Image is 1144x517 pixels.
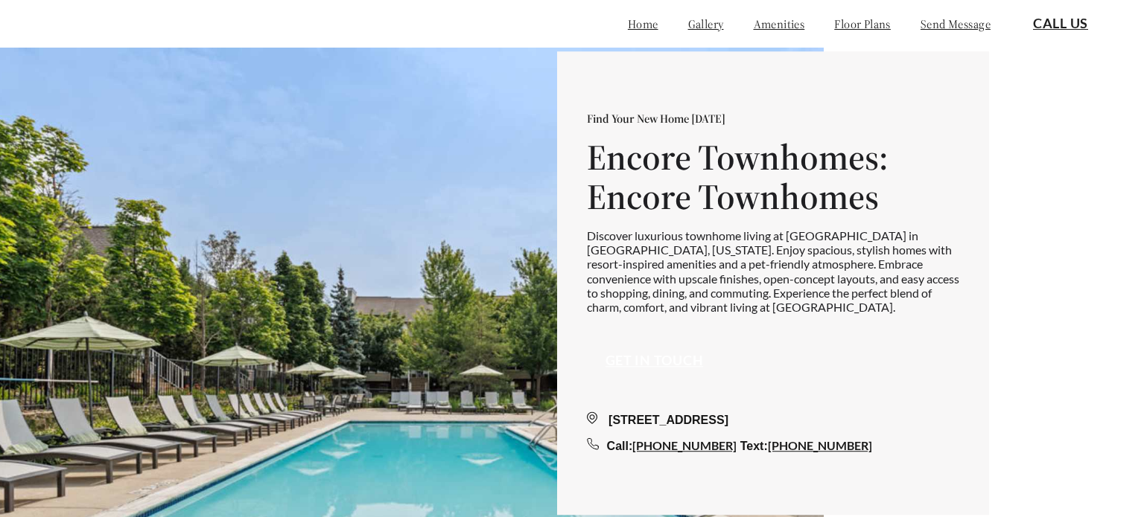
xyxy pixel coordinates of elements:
[632,438,737,452] a: [PHONE_NUMBER]
[921,16,991,31] a: send message
[768,438,872,452] a: [PHONE_NUMBER]
[1014,7,1107,41] button: Call Us
[740,440,768,452] span: Text:
[607,440,633,452] span: Call:
[587,138,959,217] h1: Encore Townhomes: Encore Townhomes
[688,16,724,31] a: gallery
[587,344,722,378] button: Get in touch
[606,353,704,369] a: Get in touch
[834,16,891,31] a: floor plans
[587,411,959,429] div: [STREET_ADDRESS]
[587,228,959,314] p: Discover luxurious townhome living at [GEOGRAPHIC_DATA] in [GEOGRAPHIC_DATA], [US_STATE]. Enjoy s...
[587,112,959,126] p: Find Your New Home [DATE]
[628,16,658,31] a: home
[754,16,805,31] a: amenities
[1033,16,1088,32] a: Call Us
